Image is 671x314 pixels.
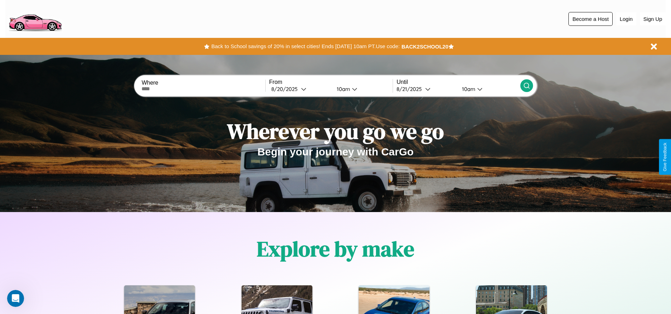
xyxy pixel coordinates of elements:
[269,79,393,85] label: From
[7,290,24,307] iframe: Intercom live chat
[397,86,425,92] div: 8 / 21 / 2025
[458,86,477,92] div: 10am
[401,44,449,50] b: BACK2SCHOOL20
[209,41,401,51] button: Back to School savings of 20% in select cities! Ends [DATE] 10am PT.Use code:
[568,12,613,26] button: Become a Host
[269,85,331,93] button: 8/20/2025
[397,79,520,85] label: Until
[5,4,65,33] img: logo
[640,12,666,25] button: Sign Up
[141,80,265,86] label: Where
[257,234,414,263] h1: Explore by make
[456,85,520,93] button: 10am
[616,12,636,25] button: Login
[333,86,352,92] div: 10am
[271,86,301,92] div: 8 / 20 / 2025
[663,143,667,171] div: Give Feedback
[331,85,393,93] button: 10am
